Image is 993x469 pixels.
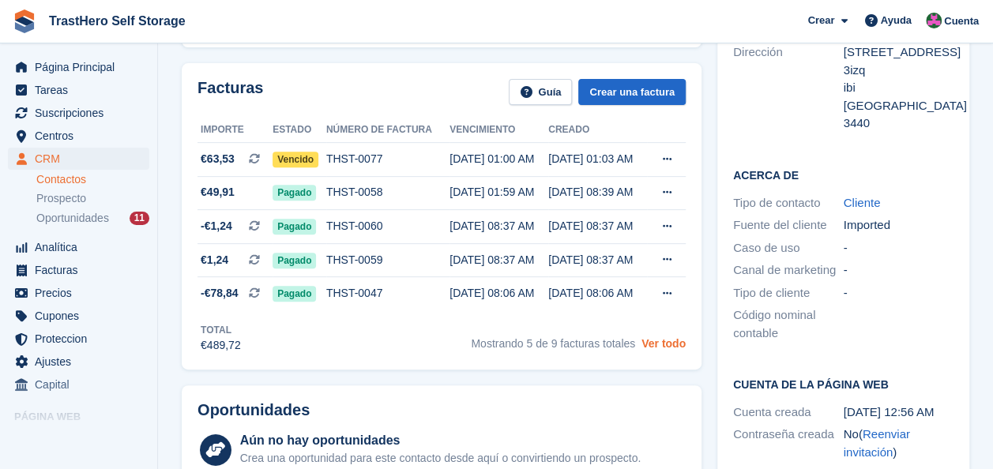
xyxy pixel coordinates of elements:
a: Guía [509,79,572,105]
div: THST-0058 [326,184,449,201]
span: Capital [35,373,130,396]
span: Crear [807,13,834,28]
div: Aún no hay oportunidades [240,431,641,450]
a: menu [8,102,149,124]
div: - [844,239,954,257]
div: Código nominal contable [733,306,844,342]
div: Fuente del cliente [733,216,844,234]
th: Estado [273,118,326,143]
div: [DATE] 08:37 AM [449,218,548,234]
a: menu [8,148,149,170]
div: Tipo de cliente [733,284,844,302]
th: Creado [548,118,647,143]
div: [DATE] 01:00 AM [449,151,548,167]
span: Cupones [35,305,130,327]
span: Proteccion [35,328,130,350]
div: THST-0060 [326,218,449,234]
span: ( ) [844,427,910,459]
h2: Cuenta de la página web [733,376,954,392]
div: Cuenta creada [733,403,844,422]
a: menu [8,125,149,147]
a: menú [8,429,149,451]
span: Analítica [35,236,130,258]
span: €63,53 [201,151,235,167]
div: [GEOGRAPHIC_DATA] [844,97,954,115]
div: Crea una oportunidad para este contacto desde aquí o convirtiendo un prospecto. [240,450,641,467]
a: Contactos [36,172,149,187]
span: Cuenta [944,13,979,29]
span: Ayuda [881,13,912,28]
span: Pagado [273,219,316,234]
a: menu [8,56,149,78]
a: menu [8,282,149,304]
div: THST-0077 [326,151,449,167]
span: Centros [35,125,130,147]
span: Oportunidades [36,211,109,226]
a: Crear una factura [578,79,686,105]
span: Vencido [273,152,318,167]
div: [DATE] 08:06 AM [548,285,647,302]
div: €489,72 [201,337,241,354]
div: Total [201,323,241,337]
th: Vencimiento [449,118,548,143]
div: 11 [130,212,149,225]
a: menu [8,328,149,350]
div: [DATE] 01:03 AM [548,151,647,167]
span: Ajustes [35,351,130,373]
div: Canal de marketing [733,261,844,280]
a: menu [8,351,149,373]
a: Reenviar invitación [844,427,910,459]
span: €49,91 [201,184,235,201]
a: Prospecto [36,190,149,207]
div: - [844,261,954,280]
div: No [844,426,954,461]
div: Caso de uso [733,239,844,257]
div: THST-0047 [326,285,449,302]
div: [DATE] 08:37 AM [449,252,548,268]
div: 3440 [844,114,954,133]
div: [STREET_ADDRESS] 3izq [844,43,954,79]
a: menu [8,373,149,396]
a: Cliente [844,196,881,209]
a: Ver todo [641,337,686,350]
span: Facturas [35,259,130,281]
span: Página web [14,409,157,425]
div: [DATE] 08:39 AM [548,184,647,201]
span: Precios [35,282,130,304]
div: [DATE] 08:37 AM [548,252,647,268]
span: Prospecto [36,191,86,206]
span: página web [35,429,130,451]
div: Imported [844,216,954,234]
div: Contraseña creada [733,426,844,461]
span: Tareas [35,79,130,101]
a: menu [8,305,149,327]
span: Pagado [273,185,316,201]
span: Suscripciones [35,102,130,124]
th: Número de factura [326,118,449,143]
th: Importe [197,118,273,143]
span: -€78,84 [201,285,238,302]
img: Marua Grioui [926,13,942,28]
a: menu [8,236,149,258]
a: TrastHero Self Storage [43,8,192,34]
div: THST-0059 [326,252,449,268]
a: Oportunidades 11 [36,210,149,227]
span: Página Principal [35,56,130,78]
span: Pagado [273,286,316,302]
span: CRM [35,148,130,170]
div: - [844,284,954,302]
a: menu [8,259,149,281]
h2: Facturas [197,79,263,105]
span: Pagado [273,253,316,268]
img: stora-icon-8386f47178a22dfd0bd8f6a31ec36ba5ce8667c1dd55bd0f319d3a0aa187defe.svg [13,9,36,33]
div: ibi [844,79,954,97]
div: Dirección [733,43,844,133]
div: [DATE] 08:37 AM [548,218,647,234]
div: [DATE] 08:06 AM [449,285,548,302]
span: €1,24 [201,252,228,268]
span: -€1,24 [201,218,232,234]
div: Tipo de contacto [733,194,844,212]
div: [DATE] 01:59 AM [449,184,548,201]
h2: Oportunidades [197,401,310,419]
span: Mostrando 5 de 9 facturas totales [471,337,635,350]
